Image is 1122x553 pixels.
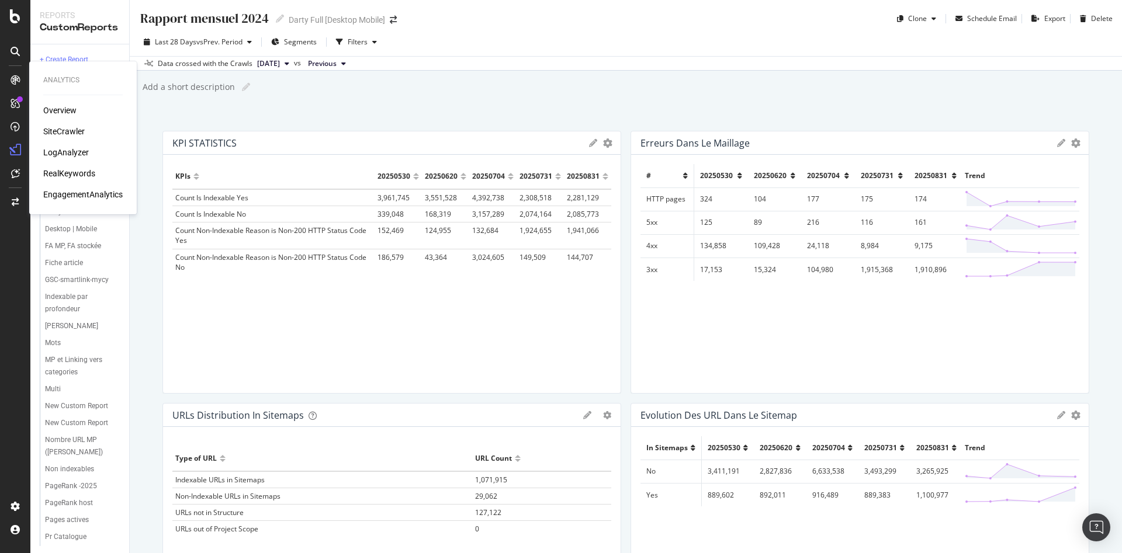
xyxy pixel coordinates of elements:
[252,57,294,71] button: [DATE]
[175,167,191,186] div: KPIs
[910,483,962,506] td: 1,100,977
[754,460,806,483] td: 2,827,836
[43,168,95,179] a: RealKeywords
[694,187,747,211] td: 324
[694,258,747,281] td: 17,153
[61,69,90,76] div: Domaine
[43,105,77,116] a: Overview
[908,13,927,23] div: Clone
[864,443,897,453] span: 20250731
[45,400,121,412] a: New Custom Report
[158,58,252,69] div: Data crossed with the Crawls
[855,187,909,211] td: 175
[640,460,702,483] td: No
[139,33,257,51] button: Last 28 DaysvsPrev. Period
[45,274,109,286] div: GSC-smartlink-mycy
[1082,513,1110,541] div: Open Intercom Messenger
[45,257,121,269] a: Fiche article
[266,33,321,51] button: Segments
[378,167,410,186] div: 20250530
[425,209,451,219] span: 168,319
[45,434,121,458] a: Nombre URL MP ([PERSON_NAME])
[965,443,985,453] span: Trend
[806,483,858,506] td: 916,489
[475,524,479,534] span: 0
[175,524,258,534] span: URLs out of Project Scope
[475,491,497,501] span: 29,062
[425,252,447,262] span: 43,364
[801,187,855,211] td: 177
[909,258,962,281] td: 1,910,896
[348,37,368,47] div: Filters
[640,483,702,506] td: Yes
[45,417,121,429] a: New Custom Report
[748,234,802,258] td: 109,428
[472,209,504,219] span: 3,157,289
[640,187,694,211] td: HTTP pages
[45,434,114,458] div: Nombre URL MP (stocké)
[45,337,61,349] div: Mots
[475,475,507,485] span: 1,071,915
[520,193,552,203] span: 2,308,518
[175,491,280,501] span: Non-Indexable URLs in Sitemaps
[45,531,121,543] a: Pr Catalogue
[748,187,802,211] td: 104
[425,193,457,203] span: 3,551,528
[303,57,351,71] button: Previous
[702,460,754,483] td: 3,411,191
[1091,13,1113,23] div: Delete
[155,37,196,47] span: Last 28 Days
[892,9,941,28] button: Clone
[284,37,317,47] span: Segments
[45,383,61,395] div: Multi
[45,240,101,252] div: FA MP, FA stockée
[147,69,176,76] div: Mots-clés
[967,13,1017,23] div: Schedule Email
[425,167,458,186] div: 20250620
[45,383,121,395] a: Multi
[196,37,243,47] span: vs Prev. Period
[45,291,111,315] div: Indexable par profondeur
[748,258,802,281] td: 15,324
[694,211,747,234] td: 125
[475,449,512,468] div: URL Count
[472,225,498,235] span: 132,684
[30,30,132,40] div: Domaine: [DOMAIN_NAME]
[43,147,89,158] a: LogAnalyzer
[1071,411,1081,419] div: gear
[855,234,909,258] td: 8,984
[162,131,621,394] div: KPI STATISTICSgeargearKPIs2025053020250620202507042025073120250831Count Is Indexable Yes3,961,745...
[855,211,909,234] td: 116
[43,189,123,200] div: EngagementAnalytics
[378,252,404,262] span: 186,579
[45,417,108,429] div: New Custom Report
[909,234,962,258] td: 9,175
[45,320,121,332] a: [PERSON_NAME]
[567,209,599,219] span: 2,085,773
[45,480,97,492] div: PageRank -2025
[640,234,694,258] td: 4xx
[1044,13,1065,23] div: Export
[45,400,108,412] div: New Custom Report
[33,19,57,28] div: v 4.0.25
[45,531,86,543] div: Pr Catalogue
[754,171,787,180] span: 20250620
[172,409,304,421] div: URLs Distribution in Sitemaps
[378,225,404,235] span: 152,469
[45,223,121,235] a: Desktop | Mobile
[646,171,651,180] span: #
[172,137,237,149] div: KPI STATISTICS
[965,171,985,180] span: Trend
[425,225,451,235] span: 124,955
[242,83,250,91] i: Edit report name
[603,139,612,147] div: gear
[567,252,593,262] span: 144,707
[1071,139,1081,147] div: gear
[812,443,845,453] span: 20250704
[45,354,112,378] div: MP et Linking vers categories
[139,9,269,27] div: Rapport mensuel 2024
[45,291,121,315] a: Indexable par profondeur
[19,30,28,40] img: website_grey.svg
